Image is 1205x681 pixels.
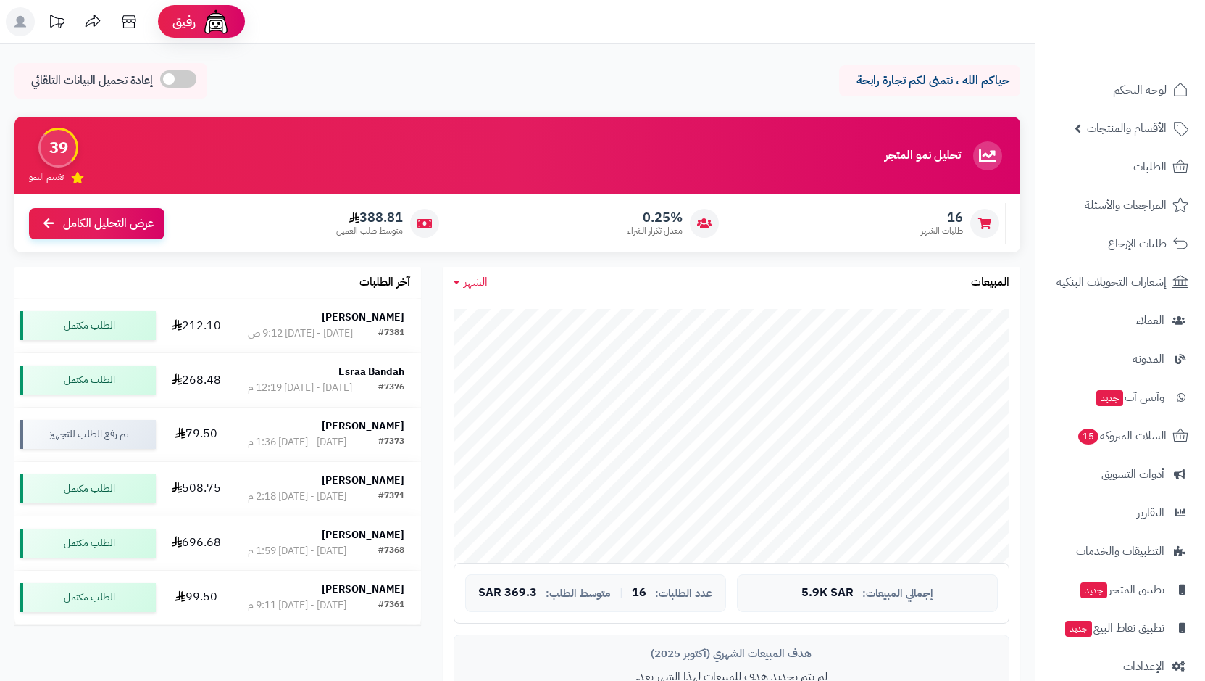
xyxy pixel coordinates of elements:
[850,73,1009,89] p: حياكم الله ، نتمنى لكم تجارة رابحة
[162,299,232,352] td: 212.10
[338,364,404,379] strong: Esraa Bandah
[1056,272,1167,292] span: إشعارات التحويلات البنكية
[1095,387,1164,408] span: وآتس آب
[1044,188,1196,223] a: المراجعات والأسئلة
[1065,621,1092,637] span: جديد
[1108,234,1167,254] span: طلبات الإرجاع
[478,587,537,600] span: 369.3 SAR
[20,420,156,449] div: تم رفع الطلب للتجهيز
[1044,265,1196,300] a: إشعارات التحويلات البنكية
[248,381,352,395] div: [DATE] - [DATE] 12:19 م
[322,527,404,542] strong: [PERSON_NAME]
[1080,582,1107,598] span: جديد
[248,490,346,504] div: [DATE] - [DATE] 2:18 م
[1113,80,1167,100] span: لوحة التحكم
[378,598,404,613] div: #7361
[454,274,488,291] a: الشهر
[1044,572,1196,607] a: تطبيق المتجرجديد
[1133,349,1164,369] span: المدونة
[322,310,404,325] strong: [PERSON_NAME]
[162,353,232,407] td: 268.48
[1044,226,1196,261] a: طلبات الإرجاع
[1087,118,1167,139] span: الأقسام والمنتجات
[921,225,963,237] span: طلبات الشهر
[1044,342,1196,376] a: المدونة
[248,435,346,450] div: [DATE] - [DATE] 1:36 م
[248,598,346,613] div: [DATE] - [DATE] 9:11 م
[921,210,963,226] span: 16
[322,582,404,597] strong: [PERSON_NAME]
[1101,464,1164,484] span: أدوات التسويق
[1133,157,1167,177] span: الطلبات
[1064,618,1164,638] span: تطبيق نقاط البيع
[378,381,404,395] div: #7376
[1044,457,1196,492] a: أدوات التسويق
[1044,611,1196,645] a: تطبيق نقاط البيعجديد
[201,7,230,36] img: ai-face.png
[1137,503,1164,523] span: التقارير
[632,587,646,600] span: 16
[885,149,961,162] h3: تحليل نمو المتجر
[20,474,156,503] div: الطلب مكتمل
[63,215,154,232] span: عرض التحليل الكامل
[359,276,410,289] h3: آخر الطلبات
[627,210,683,226] span: 0.25%
[1079,579,1164,600] span: تطبيق المتجر
[1136,310,1164,331] span: العملاء
[38,7,75,40] a: تحديثات المنصة
[29,208,164,239] a: عرض التحليل الكامل
[1044,495,1196,530] a: التقارير
[620,587,623,598] span: |
[1044,73,1196,107] a: لوحة التحكم
[1123,656,1164,677] span: الإعدادات
[20,366,156,395] div: الطلب مكتمل
[1044,534,1196,569] a: التطبيقات والخدمات
[322,418,404,434] strong: [PERSON_NAME]
[801,587,854,600] span: 5.9K SAR
[1044,418,1196,453] a: السلات المتروكة15
[1044,149,1196,184] a: الطلبات
[1106,11,1191,41] img: logo-2.png
[546,587,611,600] span: متوسط الطلب:
[378,435,404,450] div: #7373
[627,225,683,237] span: معدل تكرار الشراء
[465,646,998,661] div: هدف المبيعات الشهري (أكتوبر 2025)
[162,571,232,624] td: 99.50
[162,516,232,570] td: 696.68
[29,171,64,183] span: تقييم النمو
[1096,390,1123,406] span: جديد
[971,276,1009,289] h3: المبيعات
[464,273,488,291] span: الشهر
[172,13,196,30] span: رفيق
[1077,426,1167,446] span: السلات المتروكة
[336,210,403,226] span: 388.81
[20,311,156,340] div: الطلب مكتمل
[378,490,404,504] div: #7371
[655,587,712,600] span: عدد الطلبات:
[162,462,232,516] td: 508.75
[336,225,403,237] span: متوسط طلب العميل
[378,544,404,558] div: #7368
[1044,303,1196,338] a: العملاء
[31,73,153,89] span: إعادة تحميل البيانات التلقائي
[378,326,404,341] div: #7381
[162,408,232,461] td: 79.50
[1077,428,1099,445] span: 15
[248,544,346,558] div: [DATE] - [DATE] 1:59 م
[862,587,933,600] span: إجمالي المبيعات:
[1044,380,1196,415] a: وآتس آبجديد
[1085,195,1167,215] span: المراجعات والأسئلة
[1076,541,1164,561] span: التطبيقات والخدمات
[322,473,404,488] strong: [PERSON_NAME]
[248,326,353,341] div: [DATE] - [DATE] 9:12 ص
[20,583,156,612] div: الطلب مكتمل
[20,529,156,558] div: الطلب مكتمل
